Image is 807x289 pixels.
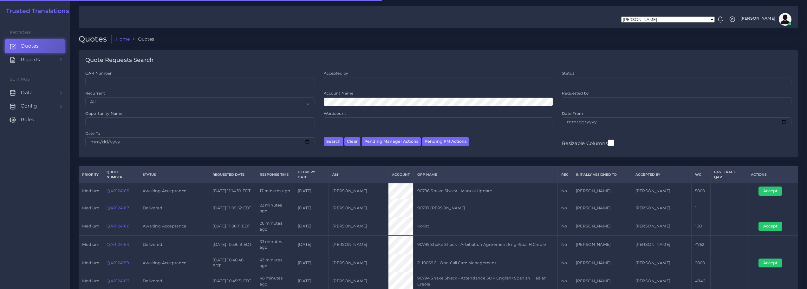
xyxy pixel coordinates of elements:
[557,235,572,254] td: No
[572,199,632,217] td: [PERSON_NAME]
[562,111,583,116] label: Date From
[256,235,294,254] td: 33 minutes ago
[758,187,782,195] button: Accept
[557,199,572,217] td: No
[85,90,105,96] label: Recurrent
[5,86,65,99] a: Data
[103,167,139,183] th: Quote Number
[324,111,346,116] label: Wordcount
[557,254,572,272] td: No
[413,235,557,254] td: 90795 Shake Shack - Arbitration Agreement Eng>Spa, H.Creole
[209,183,256,199] td: [DATE] 11:14:39 EDT
[256,183,294,199] td: 17 minutes ago
[329,167,388,183] th: AM
[139,167,209,183] th: Status
[85,70,112,76] label: QAR Number
[85,111,122,116] label: Opportunity Name
[572,183,632,199] td: [PERSON_NAME]
[256,254,294,272] td: 43 minutes ago
[324,90,354,96] label: Account Name
[413,167,557,183] th: Opp Name
[758,224,787,228] a: Accept
[79,167,103,183] th: Priority
[139,183,209,199] td: Awaiting Acceptance
[82,260,99,265] span: medium
[209,199,256,217] td: [DATE] 11:09:52 EDT
[85,57,153,64] h4: Quote Requests Search
[557,217,572,236] td: No
[413,199,557,217] td: 90797 [PERSON_NAME]
[209,235,256,254] td: [DATE] 10:58:19 EDT
[10,77,30,82] span: Settings
[5,99,65,113] a: Config
[413,254,557,272] td: P-100696 - One Call Care Management
[107,224,129,228] a: QAR124166
[758,259,782,267] button: Accept
[691,183,710,199] td: 5000
[388,167,413,183] th: Account
[562,90,589,96] label: Requested by
[139,254,209,272] td: Awaiting Acceptance
[209,217,256,236] td: [DATE] 11:06:11 EDT
[572,235,632,254] td: [PERSON_NAME]
[116,36,130,42] a: Home
[5,39,65,53] a: Quotes
[82,206,99,210] span: medium
[413,217,557,236] td: Koriat
[82,188,99,193] span: medium
[21,116,34,123] span: Roles
[557,167,572,183] th: REC
[130,36,154,42] li: Quotes
[209,167,256,183] th: Requested Date
[139,217,209,236] td: Awaiting Acceptance
[608,139,614,147] input: Resizable Columns
[710,167,747,183] th: Fast Track QAR
[413,183,557,199] td: 90796 Shake Shack - Manual Update
[139,235,209,254] td: Delivered
[107,260,129,265] a: QAR124159
[79,35,112,44] h2: Quotes
[82,224,99,228] span: medium
[557,183,572,199] td: No
[294,217,329,236] td: [DATE]
[256,167,294,183] th: Response Time
[10,30,31,35] span: Sections
[344,137,360,146] button: Clear
[632,217,691,236] td: [PERSON_NAME]
[85,131,100,136] label: Date To
[422,137,469,146] button: Pending PM Actions
[139,199,209,217] td: Delivered
[256,217,294,236] td: 26 minutes ago
[632,254,691,272] td: [PERSON_NAME]
[562,70,574,76] label: Status
[362,137,421,146] button: Pending Manager Actions
[21,56,40,63] span: Reports
[107,188,129,193] a: QAR124165
[329,235,388,254] td: [PERSON_NAME]
[5,53,65,66] a: Reports
[107,206,129,210] a: QAR124167
[691,199,710,217] td: 1
[107,279,129,283] a: QAR124163
[5,113,65,126] a: Roles
[632,235,691,254] td: [PERSON_NAME]
[324,137,343,146] button: Search
[209,254,256,272] td: [DATE] 10:48:48 EDT
[758,260,787,265] a: Accept
[737,13,794,26] a: [PERSON_NAME]avatar
[691,167,710,183] th: WC
[562,139,614,147] label: Resizable Columns
[691,254,710,272] td: 2000
[758,188,787,193] a: Accept
[747,167,798,183] th: Actions
[294,199,329,217] td: [DATE]
[572,217,632,236] td: [PERSON_NAME]
[82,242,99,247] span: medium
[2,8,69,15] a: Trusted Translations
[21,43,39,49] span: Quotes
[779,13,791,26] img: avatar
[294,235,329,254] td: [DATE]
[21,102,37,109] span: Config
[329,217,388,236] td: [PERSON_NAME]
